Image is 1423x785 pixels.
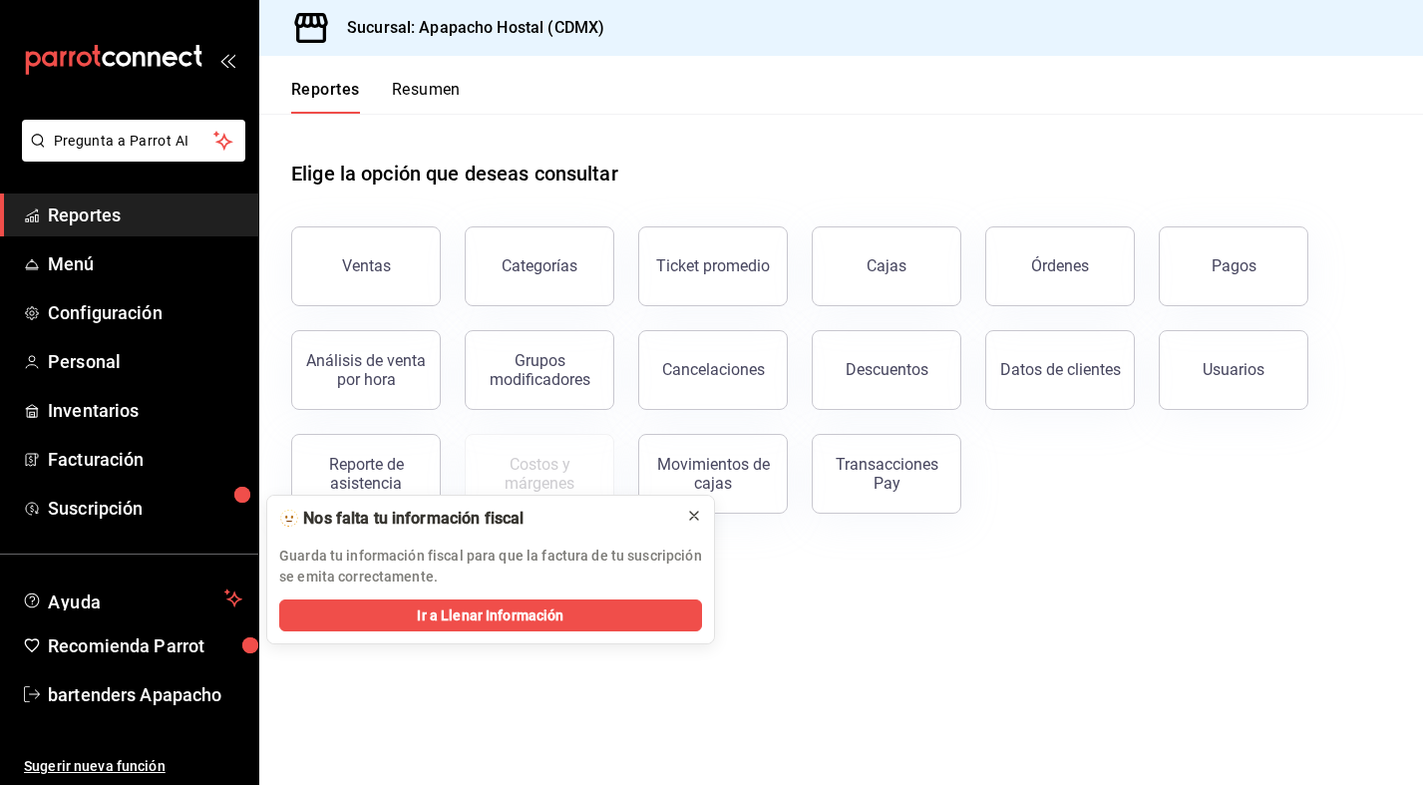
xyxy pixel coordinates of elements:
[985,226,1135,306] button: Órdenes
[825,455,948,493] div: Transacciones Pay
[656,256,770,275] div: Ticket promedio
[291,226,441,306] button: Ventas
[291,330,441,410] button: Análisis de venta por hora
[291,80,461,114] div: navigation tabs
[846,360,928,379] div: Descuentos
[54,131,214,152] span: Pregunta a Parrot AI
[48,495,242,522] span: Suscripción
[48,250,242,277] span: Menú
[342,256,391,275] div: Ventas
[48,587,216,610] span: Ayuda
[638,226,788,306] button: Ticket promedio
[331,16,604,40] h3: Sucursal: Apapacho Hostal (CDMX)
[304,351,428,389] div: Análisis de venta por hora
[812,330,961,410] button: Descuentos
[291,80,360,114] button: Reportes
[1203,360,1264,379] div: Usuarios
[279,508,670,530] div: 🫥 Nos falta tu información fiscal
[392,80,461,114] button: Resumen
[24,756,242,777] span: Sugerir nueva función
[465,226,614,306] button: Categorías
[1031,256,1089,275] div: Órdenes
[638,330,788,410] button: Cancelaciones
[219,52,235,68] button: open_drawer_menu
[48,681,242,708] span: bartenders Apapacho
[502,256,577,275] div: Categorías
[638,434,788,514] button: Movimientos de cajas
[48,201,242,228] span: Reportes
[48,446,242,473] span: Facturación
[48,632,242,659] span: Recomienda Parrot
[812,226,961,306] a: Cajas
[1159,226,1308,306] button: Pagos
[985,330,1135,410] button: Datos de clientes
[48,348,242,375] span: Personal
[465,330,614,410] button: Grupos modificadores
[291,434,441,514] button: Reporte de asistencia
[662,360,765,379] div: Cancelaciones
[417,605,563,626] span: Ir a Llenar Información
[1212,256,1256,275] div: Pagos
[478,351,601,389] div: Grupos modificadores
[465,434,614,514] button: Contrata inventarios para ver este reporte
[48,397,242,424] span: Inventarios
[14,145,245,166] a: Pregunta a Parrot AI
[279,546,702,588] p: Guarda tu información fiscal para que la factura de tu suscripción se emita correctamente.
[291,159,618,189] h1: Elige la opción que deseas consultar
[651,455,775,493] div: Movimientos de cajas
[279,599,702,631] button: Ir a Llenar Información
[48,299,242,326] span: Configuración
[304,455,428,493] div: Reporte de asistencia
[1000,360,1121,379] div: Datos de clientes
[867,254,907,278] div: Cajas
[812,434,961,514] button: Transacciones Pay
[1159,330,1308,410] button: Usuarios
[478,455,601,493] div: Costos y márgenes
[22,120,245,162] button: Pregunta a Parrot AI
